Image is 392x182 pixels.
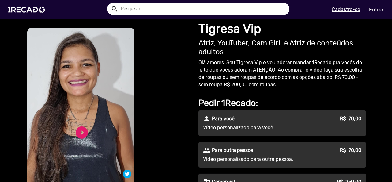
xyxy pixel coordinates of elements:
[203,115,210,122] mat-icon: person
[203,147,210,154] mat-icon: people
[198,21,366,36] h1: Tigresa Vip
[123,170,131,178] img: Compartilhe no twitter
[203,156,314,163] p: Vídeo personalizado para outra pessoa.
[111,5,118,13] mat-icon: Example home icon
[212,147,253,154] p: Para outra pessoa
[74,125,89,140] a: play_circle_filled
[123,171,131,177] i: Share on Twitter
[116,3,289,15] input: Pesquisar...
[212,115,235,122] p: Para você
[198,59,366,88] p: Olá amores, Sou Tigresa Vip e vou adorar mandar 1Recado pra vocês do jeito que vocês adoram ATENÇ...
[332,6,360,12] u: Cadastre-se
[340,147,361,154] p: R$ 70,00
[203,124,314,131] p: Vídeo personalizado para você.
[198,98,366,108] h2: Pedir 1Recado:
[198,39,366,56] h2: Atriz, YouTuber, Cam Girl, e Atriz de conteúdos adultos
[365,4,387,15] a: Entrar
[340,115,361,122] p: R$ 70,00
[109,3,119,14] button: Example home icon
